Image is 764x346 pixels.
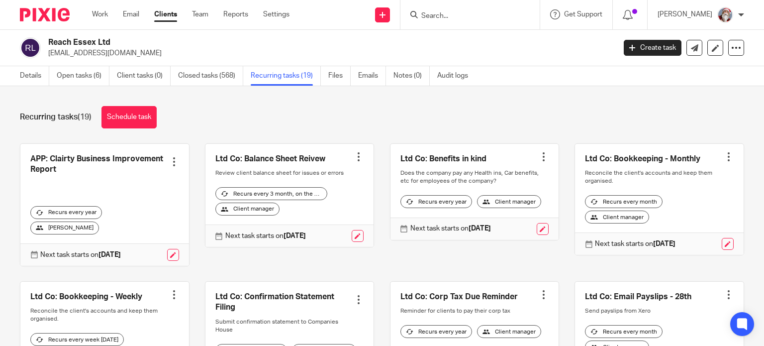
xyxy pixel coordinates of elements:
[20,37,41,58] img: svg%3E
[154,9,177,19] a: Clients
[400,325,472,338] div: Recurs every year
[98,251,121,258] strong: [DATE]
[251,66,321,86] a: Recurring tasks (19)
[595,239,675,249] p: Next task starts on
[101,106,157,128] a: Schedule task
[223,9,248,19] a: Reports
[92,9,108,19] a: Work
[393,66,430,86] a: Notes (0)
[30,222,99,234] div: [PERSON_NAME]
[653,240,675,247] strong: [DATE]
[477,325,541,338] div: Client manager
[30,333,124,346] div: Recurs every week [DATE]
[420,12,510,21] input: Search
[624,40,681,56] a: Create task
[215,187,327,200] div: Recurs every 3 month, on the second workday
[437,66,476,86] a: Audit logs
[658,9,712,19] p: [PERSON_NAME]
[48,37,497,48] h2: Reach Essex Ltd
[20,112,92,122] h1: Recurring tasks
[117,66,171,86] a: Client tasks (0)
[20,66,49,86] a: Details
[469,225,491,232] strong: [DATE]
[585,195,663,208] div: Recurs every month
[284,232,306,239] strong: [DATE]
[717,7,733,23] img: Karen%20Pic.png
[192,9,208,19] a: Team
[225,231,306,241] p: Next task starts on
[57,66,109,86] a: Open tasks (6)
[358,66,386,86] a: Emails
[78,113,92,121] span: (19)
[178,66,243,86] a: Closed tasks (568)
[585,325,663,338] div: Recurs every month
[564,11,602,18] span: Get Support
[585,211,649,224] div: Client manager
[20,8,70,21] img: Pixie
[48,48,609,58] p: [EMAIL_ADDRESS][DOMAIN_NAME]
[215,203,280,216] div: Client manager
[263,9,289,19] a: Settings
[477,195,541,208] div: Client manager
[30,206,102,219] div: Recurs every year
[40,250,121,260] p: Next task starts on
[123,9,139,19] a: Email
[400,195,472,208] div: Recurs every year
[410,224,491,233] p: Next task starts on
[328,66,351,86] a: Files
